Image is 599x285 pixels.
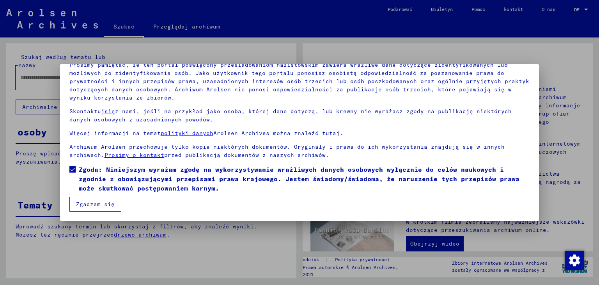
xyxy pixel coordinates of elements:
font: Prosimy pamiętać, że ten portal poświęcony prześladowaniom nazistowskim zawiera wrażliwe dane dot... [69,61,529,101]
a: polityki danych [161,130,213,137]
font: Archiwum Arolsen przechowuje tylko kopie niektórych dokumentów. Oryginały i prawa do ich wykorzys... [69,143,505,159]
font: Więcej informacji na temat [69,130,161,137]
font: Zgadzam się [76,201,115,208]
img: Zmiana zgody [565,251,584,270]
font: Skontaktuj [69,108,105,115]
button: Zgadzam się [69,197,121,212]
font: Zgoda: Niniejszym wyrażam zgodę na wykorzystywanie wrażliwych danych osobowych wyłącznie do celów... [79,166,519,192]
a: się [105,108,115,115]
a: Prosimy o kontakt [105,151,164,159]
font: Arolsen Archives można znaleźć tutaj. [213,130,343,137]
font: z nami, jeśli na przykład jako osoba, której dane dotyczą, lub krewny nie wyrażasz zgody na publi... [69,108,512,123]
font: przed publikacją dokumentów z naszych archiwów. [164,151,329,159]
